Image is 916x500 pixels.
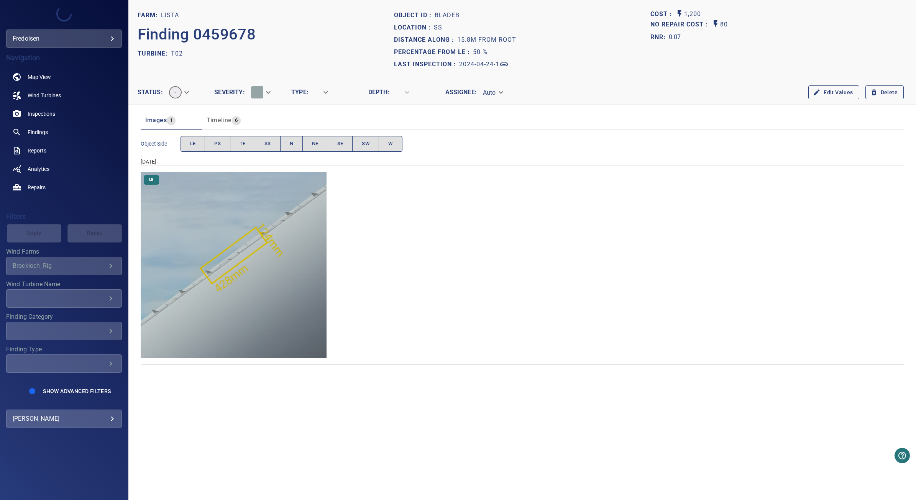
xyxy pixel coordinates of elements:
[232,116,241,125] span: 6
[255,136,281,152] button: SS
[171,49,183,58] p: T02
[144,177,158,182] span: LE
[309,86,333,99] div: ​
[28,92,61,99] span: Wind Turbines
[388,139,392,148] span: W
[650,31,681,43] span: The ratio of the additional incurred cost of repair in 1 year and the cost of repairing today. Fi...
[312,139,318,148] span: NE
[302,136,328,152] button: NE
[368,89,390,95] label: Depth :
[280,136,303,152] button: N
[190,139,196,148] span: LE
[141,140,181,148] span: Object Side
[6,281,122,287] label: Wind Turbine Name
[6,346,122,352] label: Finding Type
[28,73,51,81] span: Map View
[138,89,163,95] label: Status :
[477,86,508,99] div: Auto
[28,184,46,191] span: Repairs
[394,60,459,69] p: Last Inspection :
[181,136,205,152] button: LE
[328,136,353,152] button: SE
[459,60,499,69] p: 2024-04-24-1
[6,178,122,197] a: repairs noActive
[394,48,473,57] p: Percentage from LE :
[337,139,343,148] span: SE
[6,68,122,86] a: map noActive
[6,123,122,141] a: findings noActive
[650,33,669,42] h1: RNR:
[459,60,509,69] a: 2024-04-24-1
[650,11,675,18] h1: Cost :
[675,9,684,18] svg: Auto Cost
[394,35,457,44] p: Distance along :
[6,257,122,275] div: Wind Farms
[6,30,122,48] div: fredolsen
[138,49,171,58] p: TURBINE:
[457,35,516,44] p: 15.8m from root
[145,116,167,124] span: Images
[394,11,435,20] p: Object ID :
[13,262,106,269] div: Brockloch_Rig
[6,249,122,255] label: Wind Farms
[650,9,675,20] span: The base labour and equipment costs to repair the finding. Does not include the loss of productio...
[6,86,122,105] a: windturbines noActive
[6,160,122,178] a: analytics noActive
[170,89,181,96] span: -
[214,89,245,95] label: Severity :
[711,20,720,29] svg: Auto No Repair Cost
[435,11,460,20] p: bladeB
[38,385,115,397] button: Show Advanced Filters
[445,89,477,95] label: Assignee :
[434,23,442,32] p: SS
[720,20,728,30] p: 80
[28,128,48,136] span: Findings
[138,23,256,46] p: Finding 0459678
[6,213,122,220] h4: Filters
[6,322,122,340] div: Finding Category
[669,33,681,42] p: 0.07
[6,54,122,62] h4: Navigation
[28,147,46,154] span: Reports
[240,139,246,148] span: TE
[379,136,402,152] button: W
[230,136,255,152] button: TE
[28,165,49,173] span: Analytics
[865,85,904,100] button: Delete
[650,20,711,30] span: Projected additional costs incurred by waiting 1 year to repair. This is a function of possible i...
[167,116,176,125] span: 1
[394,23,434,32] p: Location :
[28,110,55,118] span: Inspections
[181,136,402,152] div: objectSide
[352,136,379,152] button: SW
[684,9,701,20] p: 1,200
[264,139,271,148] span: SS
[6,354,122,373] div: Finding Type
[6,105,122,123] a: inspections noActive
[13,33,115,45] div: fredolsen
[161,11,179,20] p: Lista
[207,116,232,124] span: Timeline
[205,136,230,152] button: PS
[214,139,221,148] span: PS
[650,21,711,28] h1: No Repair Cost :
[6,141,122,160] a: reports noActive
[141,158,904,166] div: [DATE]
[138,11,161,20] p: FARM:
[6,289,122,308] div: Wind Turbine Name
[13,413,115,425] div: [PERSON_NAME]
[290,139,293,148] span: N
[390,86,414,99] div: ​
[473,48,488,57] p: 50 %
[141,172,327,358] img: Lista/T02/2024-04-24-1/2024-04-24-1/image60wp64.jpg
[808,85,859,100] button: Edit Values
[6,314,122,320] label: Finding Category
[163,83,194,102] div: -
[362,139,369,148] span: SW
[291,89,309,95] label: Type :
[43,388,111,394] span: Show Advanced Filters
